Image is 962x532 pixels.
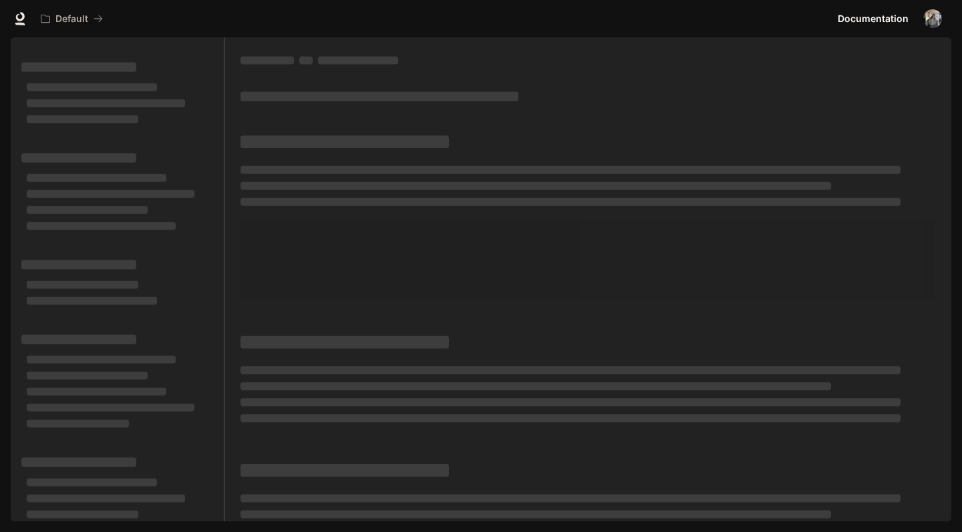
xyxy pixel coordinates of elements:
img: User avatar [923,9,942,28]
span: Documentation [838,11,909,27]
p: Default [55,13,88,25]
button: User avatar [919,5,946,32]
a: Documentation [832,5,914,32]
button: All workspaces [35,5,109,32]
